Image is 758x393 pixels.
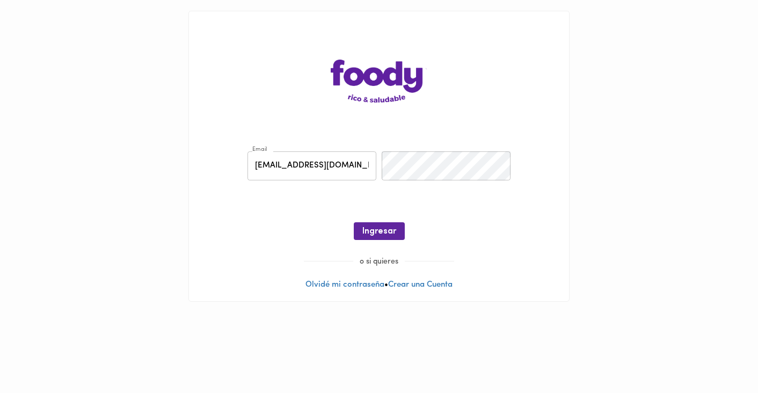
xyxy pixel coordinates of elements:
[247,151,376,181] input: pepitoperez@gmail.com
[305,281,384,289] a: Olvidé mi contraseña
[362,227,396,237] span: Ingresar
[189,11,569,301] div: •
[331,60,427,103] img: logo-main-page.png
[388,281,453,289] a: Crear una Cuenta
[353,258,405,266] span: o si quieres
[696,331,747,382] iframe: Messagebird Livechat Widget
[354,222,405,240] button: Ingresar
